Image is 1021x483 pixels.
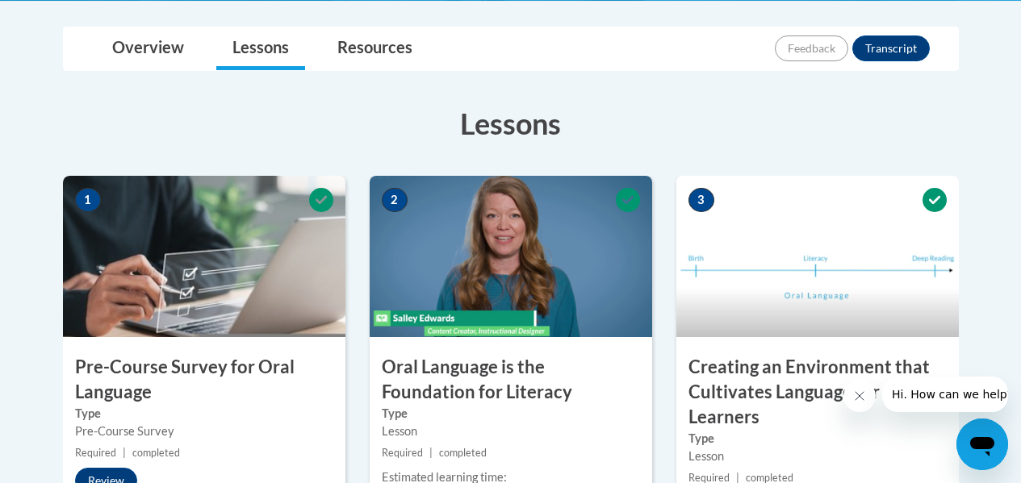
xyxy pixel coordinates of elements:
img: Course Image [676,176,959,337]
span: 2 [382,188,408,212]
iframe: Message from company [882,377,1008,412]
span: | [429,447,433,459]
span: Hi. How can we help? [10,11,131,24]
span: completed [439,447,487,459]
h3: Creating an Environment that Cultivates Language for All Learners [676,355,959,429]
span: | [123,447,126,459]
iframe: Close message [843,380,876,412]
span: Required [75,447,116,459]
span: 3 [688,188,714,212]
span: 1 [75,188,101,212]
span: completed [132,447,180,459]
a: Resources [321,27,429,70]
img: Course Image [63,176,345,337]
div: Lesson [688,448,947,465]
a: Lessons [216,27,305,70]
img: Course Image [370,176,652,337]
div: Lesson [382,423,640,440]
iframe: Button to launch messaging window [956,418,1008,470]
h3: Oral Language is the Foundation for Literacy [370,355,652,405]
span: Required [382,447,423,459]
h3: Lessons [63,103,959,144]
button: Transcript [852,35,930,61]
a: Overview [96,27,200,70]
label: Type [688,430,947,448]
h3: Pre-Course Survey for Oral Language [63,355,345,405]
label: Type [75,405,333,423]
label: Type [382,405,640,423]
button: Feedback [775,35,848,61]
div: Pre-Course Survey [75,423,333,440]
